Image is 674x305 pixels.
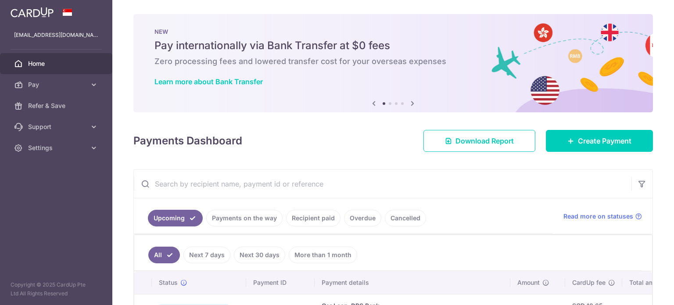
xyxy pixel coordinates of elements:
th: Payment details [315,271,510,294]
span: Pay [28,80,86,89]
span: Download Report [455,136,514,146]
span: Status [159,278,178,287]
span: CardUp fee [572,278,606,287]
span: Read more on statuses [563,212,633,221]
a: Cancelled [385,210,426,226]
a: Learn more about Bank Transfer [154,77,263,86]
span: Support [28,122,86,131]
th: Payment ID [246,271,315,294]
a: More than 1 month [289,247,357,263]
h5: Pay internationally via Bank Transfer at $0 fees [154,39,632,53]
iframe: Opens a widget where you can find more information [618,279,665,301]
h6: Zero processing fees and lowered transfer cost for your overseas expenses [154,56,632,67]
h4: Payments Dashboard [133,133,242,149]
input: Search by recipient name, payment id or reference [134,170,631,198]
a: Download Report [423,130,535,152]
span: Amount [517,278,540,287]
span: Total amt. [629,278,658,287]
p: [EMAIL_ADDRESS][DOMAIN_NAME] [14,31,98,39]
p: NEW [154,28,632,35]
img: CardUp [11,7,54,18]
a: Overdue [344,210,381,226]
a: Payments on the way [206,210,283,226]
a: Read more on statuses [563,212,642,221]
a: Recipient paid [286,210,341,226]
span: Home [28,59,86,68]
span: Create Payment [578,136,631,146]
a: Next 30 days [234,247,285,263]
a: All [148,247,180,263]
img: Bank transfer banner [133,14,653,112]
a: Next 7 days [183,247,230,263]
a: Create Payment [546,130,653,152]
a: Upcoming [148,210,203,226]
span: Refer & Save [28,101,86,110]
span: Settings [28,144,86,152]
